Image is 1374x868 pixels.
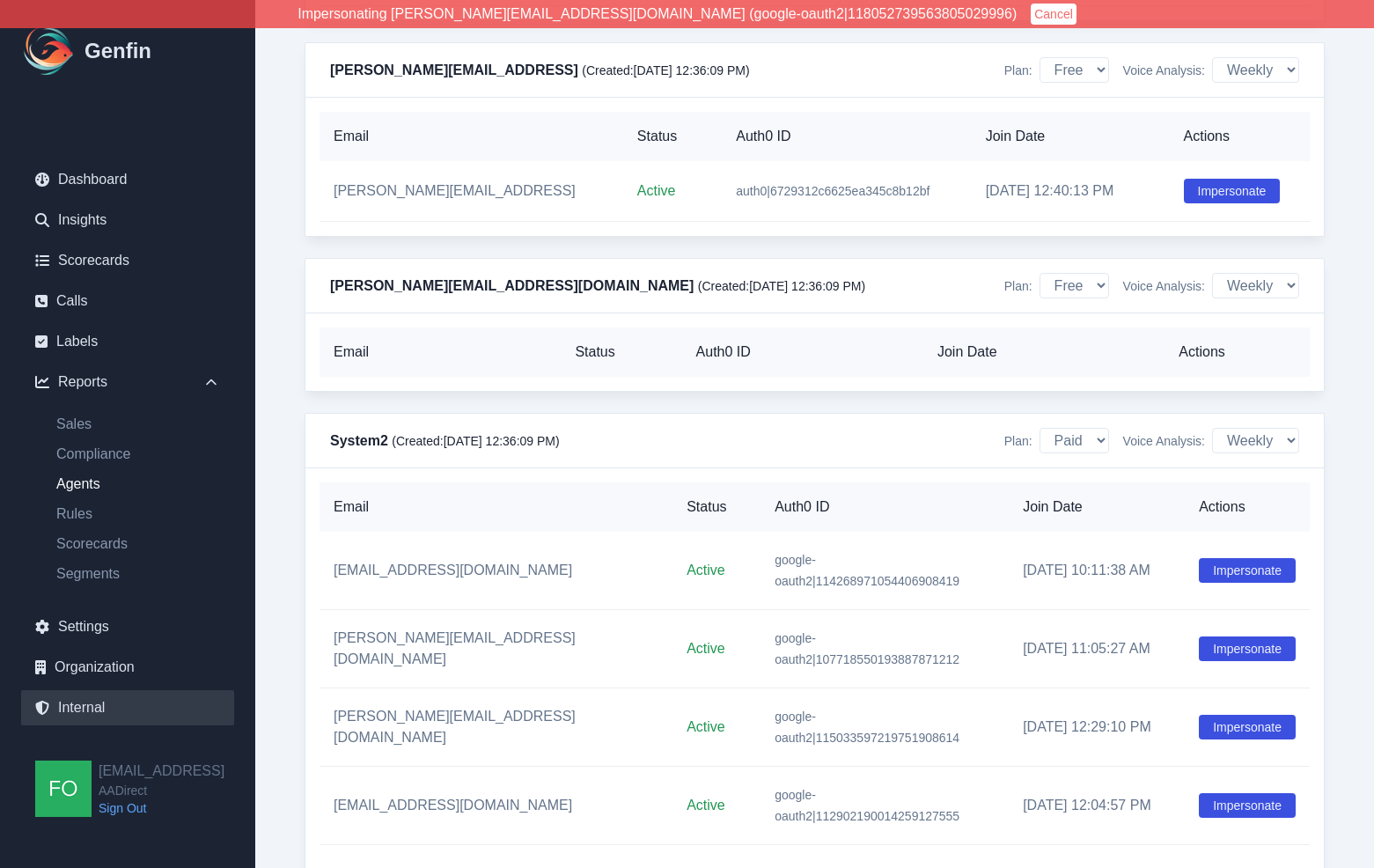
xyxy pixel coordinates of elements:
a: Scorecards [42,533,234,555]
span: Voice Analysis: [1123,277,1205,295]
a: Segments [42,563,234,585]
th: Auth0 ID [682,327,923,377]
td: [PERSON_NAME][EMAIL_ADDRESS] [320,161,623,222]
span: (Created: [DATE] 12:36:09 PM ) [392,434,559,448]
th: Auth0 ID [760,482,1009,532]
span: AADirect [99,782,224,799]
h1: Genfin [84,37,151,65]
a: Rules [42,504,234,525]
td: [PERSON_NAME][EMAIL_ADDRESS][DOMAIN_NAME] [320,688,672,767]
a: Organization [21,650,234,685]
td: [DATE] 11:05:27 AM [1009,610,1185,688]
span: auth0|6729312c6625ea345c8b12bf [736,184,929,198]
a: Sales [42,414,234,435]
th: Email [320,482,672,532]
td: [EMAIL_ADDRESS][DOMAIN_NAME] [320,767,672,845]
h4: [PERSON_NAME][EMAIL_ADDRESS] [330,60,750,81]
a: Internal [21,690,234,725]
a: Settings [21,609,234,644]
span: Active [687,719,725,734]
h4: System2 [330,430,560,452]
a: Calls [21,283,234,319]
button: Cancel [1031,4,1076,25]
th: Auth0 ID [722,112,971,161]
span: Plan: [1004,62,1032,79]
td: [DATE] 10:11:38 AM [1009,532,1185,610]
td: [DATE] 12:29:10 PM [1009,688,1185,767]
button: Impersonate [1184,179,1281,203]
td: [DATE] 12:04:57 PM [1009,767,1185,845]
th: Email [320,112,623,161]
a: Dashboard [21,162,234,197]
th: Actions [1165,327,1310,377]
span: Voice Analysis: [1123,62,1205,79]
th: Join Date [972,112,1170,161]
th: Actions [1185,482,1310,532]
span: google-oauth2|114268971054406908419 [775,553,959,588]
div: Reports [21,364,234,400]
span: Voice Analysis: [1123,432,1205,450]
button: Impersonate [1199,558,1296,583]
th: Actions [1170,112,1310,161]
th: Join Date [923,327,1165,377]
span: Active [687,798,725,813]
span: Plan: [1004,277,1032,295]
th: Status [623,112,722,161]
span: Active [637,183,676,198]
span: google-oauth2|112902190014259127555 [775,788,959,823]
button: Impersonate [1199,715,1296,739]
td: [DATE] 12:40:13 PM [972,161,1170,222]
span: google-oauth2|107718550193887871212 [775,631,959,666]
img: Logo [21,23,77,79]
span: (Created: [DATE] 12:36:09 PM ) [582,63,749,77]
h4: [PERSON_NAME][EMAIL_ADDRESS][DOMAIN_NAME] [330,276,865,297]
span: google-oauth2|115033597219751908614 [775,710,959,745]
th: Join Date [1009,482,1185,532]
th: Email [320,327,561,377]
img: founders@genfin.ai [35,761,92,817]
a: Compliance [42,444,234,465]
h2: [EMAIL_ADDRESS] [99,761,224,782]
span: (Created: [DATE] 12:36:09 PM ) [698,279,865,293]
span: Plan: [1004,432,1032,450]
th: Status [561,327,681,377]
a: Agents [42,474,234,495]
span: Active [687,563,725,577]
button: Impersonate [1199,636,1296,661]
button: Impersonate [1199,793,1296,818]
a: Scorecards [21,243,234,278]
a: Labels [21,324,234,359]
td: [EMAIL_ADDRESS][DOMAIN_NAME] [320,532,672,610]
th: Status [672,482,760,532]
a: Insights [21,202,234,238]
a: Sign Out [99,799,224,817]
span: Active [687,641,725,656]
td: [PERSON_NAME][EMAIL_ADDRESS][DOMAIN_NAME] [320,610,672,688]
